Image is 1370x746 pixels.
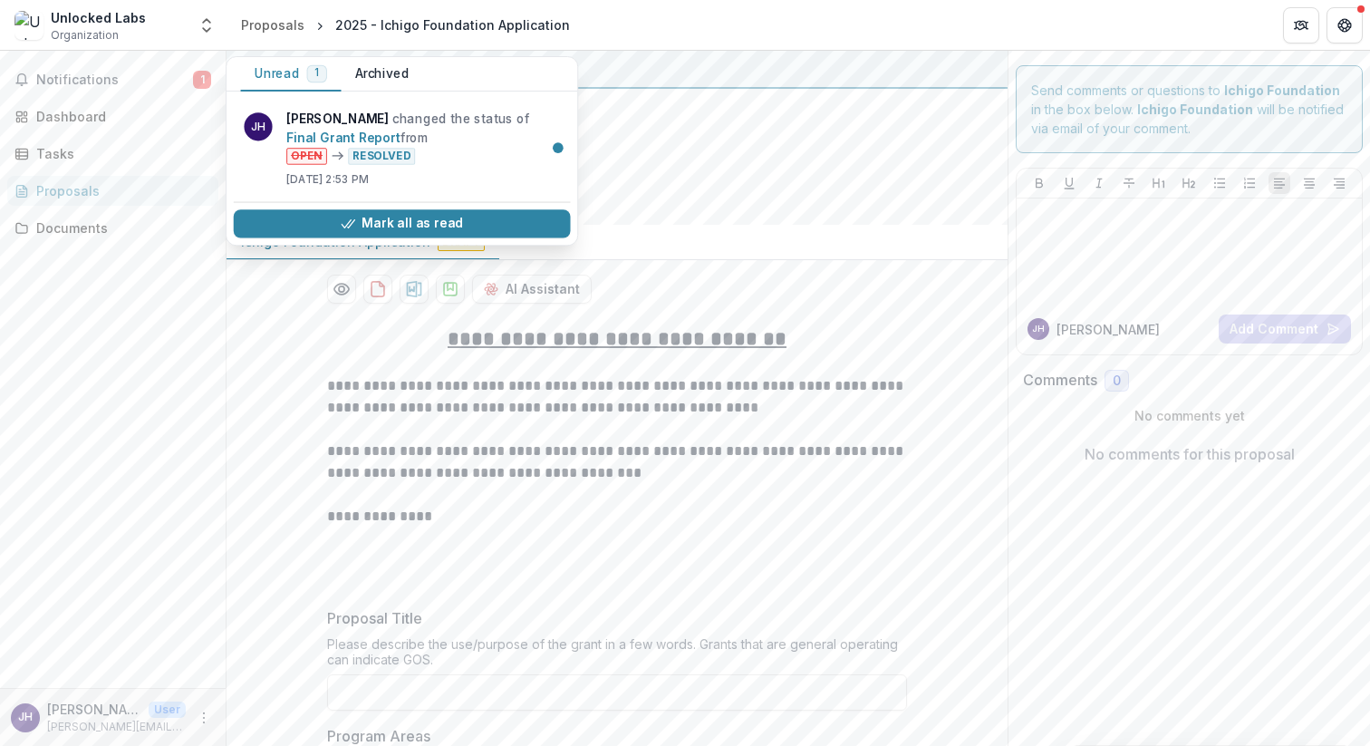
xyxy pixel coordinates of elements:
button: Mark all as read [234,209,571,237]
button: Italicize [1088,172,1110,194]
button: Align Center [1298,172,1320,194]
button: download-proposal [436,275,465,304]
button: Add Comment [1219,315,1351,344]
a: Tasks [7,139,218,169]
h2: Comments [1023,372,1097,389]
button: Bold [1028,172,1050,194]
button: Open entity switcher [194,7,219,44]
div: Dashboard [36,107,204,126]
p: changed the status of from [286,109,560,164]
p: [PERSON_NAME][EMAIL_ADDRESS][DOMAIN_NAME] [47,719,186,735]
button: download-proposal [363,275,392,304]
button: download-proposal [400,275,429,304]
p: Proposal Title [327,607,422,629]
button: Strike [1118,172,1140,194]
div: Please describe the use/purpose of the grant in a few words. Grants that are general operating ca... [327,636,907,674]
button: Align Left [1269,172,1290,194]
p: No comments yet [1023,406,1356,425]
p: User [149,702,186,718]
div: Documents [36,218,204,237]
div: Send comments or questions to in the box below. will be notified via email of your comment. [1016,65,1363,153]
img: Unlocked Labs [14,11,43,40]
div: Ichigo Foundation [241,58,993,80]
button: Bullet List [1209,172,1230,194]
span: 1 [314,67,319,80]
span: Notifications [36,73,193,88]
button: Heading 1 [1148,172,1170,194]
button: Notifications1 [7,65,218,94]
button: Ordered List [1239,172,1260,194]
strong: Ichigo Foundation [1137,102,1253,117]
button: Partners [1283,7,1319,44]
h2: 2025 - Ichigo Foundation Application [241,103,964,125]
div: Proposals [36,181,204,200]
button: Unread [241,57,342,92]
div: Tasks [36,144,204,163]
button: Get Help [1327,7,1363,44]
span: 0 [1113,373,1121,389]
button: AI Assistant [472,275,592,304]
span: Organization [51,27,119,44]
a: Final Grant Report [286,131,400,146]
div: Unlocked Labs [51,8,146,27]
a: Proposals [234,12,312,38]
nav: breadcrumb [234,12,577,38]
button: Align Right [1328,172,1350,194]
button: Underline [1058,172,1080,194]
p: [PERSON_NAME] [1056,320,1160,339]
button: Archived [341,57,422,92]
button: Heading 2 [1178,172,1200,194]
a: Documents [7,213,218,243]
div: Proposals [241,15,304,34]
div: Jessica Hicklin [18,712,33,723]
div: 2025 - Ichigo Foundation Application [335,15,570,34]
a: Dashboard [7,102,218,131]
button: Preview bdb66179-6404-4de2-a166-c1e7e7d1d8ed-0.pdf [327,275,356,304]
strong: Ichigo Foundation [1224,82,1340,98]
p: [PERSON_NAME] [47,700,141,719]
span: 1 [193,71,211,89]
p: No comments for this proposal [1085,443,1295,465]
div: Jessica Hicklin [1032,325,1045,334]
button: More [193,707,215,729]
a: Proposals [7,176,218,206]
